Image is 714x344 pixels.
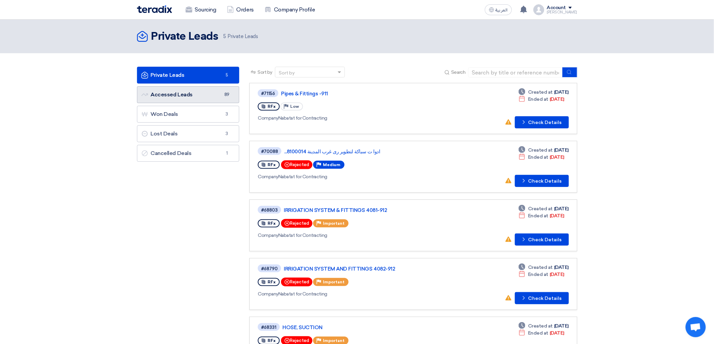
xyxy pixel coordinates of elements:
[533,4,544,15] img: profile_test.png
[451,69,465,76] span: Search
[528,89,553,96] span: Created at
[223,33,258,40] span: Private Leads
[528,147,553,154] span: Created at
[137,5,172,13] img: Teradix logo
[259,2,321,17] a: Company Profile
[137,86,240,103] a: Accessed Leads89
[281,160,312,169] div: Rejected
[282,324,451,331] a: HOSE, SUCTION
[519,205,569,212] div: [DATE]
[281,278,312,286] div: Rejected
[223,91,231,98] span: 89
[519,96,564,103] div: [DATE]
[261,267,278,271] div: #68790
[137,125,240,142] a: Lost Deals3
[268,338,276,343] span: RFx
[223,111,231,118] span: 3
[323,338,345,343] span: Important
[268,104,276,109] span: RFx
[528,154,548,161] span: Ended at
[268,280,276,284] span: RFx
[519,89,569,96] div: [DATE]
[496,8,508,12] span: العربية
[284,207,452,213] a: IRRIGATION SYSTEM & FITTINGS 4081-912
[261,325,276,330] div: #68331
[528,322,553,330] span: Created at
[547,10,577,14] div: [PERSON_NAME]
[515,116,569,128] button: Check Details
[257,69,272,76] span: Sort by
[485,4,512,15] button: العربية
[258,291,278,297] span: Company
[519,330,564,337] div: [DATE]
[258,232,278,238] span: Company
[268,162,276,167] span: RFx
[290,104,299,109] span: Low
[323,221,345,226] span: Important
[279,69,295,76] div: Sort by
[180,2,222,17] a: Sourcing
[547,5,566,11] div: Account
[519,271,564,278] div: [DATE]
[223,33,226,39] span: 5
[528,205,553,212] span: Created at
[519,322,569,330] div: [DATE]
[137,67,240,84] a: Private Leads5
[323,280,345,284] span: Important
[323,162,340,167] span: Medium
[258,115,451,122] div: Nabatat for Contracting
[151,30,218,43] h2: Private Leads
[261,208,278,212] div: #68803
[281,219,312,228] div: Rejected
[519,212,564,219] div: [DATE]
[528,271,548,278] span: Ended at
[528,264,553,271] span: Created at
[686,317,706,337] a: Open chat
[281,91,450,97] a: Pipes & Fittings -911
[258,115,278,121] span: Company
[284,149,453,155] a: ادوا ت سباكة لتطوير رى غرب المدينة 8100014...
[284,266,452,272] a: IRRIGATION SYSTEM AND FITTINGS 4082-912
[258,173,454,180] div: Nabatat for Contracting
[223,150,231,157] span: 1
[515,292,569,304] button: Check Details
[137,145,240,162] a: Cancelled Deals1
[137,106,240,123] a: Won Deals3
[261,91,275,96] div: #71156
[519,154,564,161] div: [DATE]
[519,147,569,154] div: [DATE]
[223,72,231,79] span: 5
[519,264,569,271] div: [DATE]
[258,174,278,180] span: Company
[528,96,548,103] span: Ended at
[258,232,454,239] div: Nabatat for Contracting
[268,221,276,226] span: RFx
[515,233,569,246] button: Check Details
[468,67,563,77] input: Search by title or reference number
[261,149,278,154] div: #70088
[528,330,548,337] span: Ended at
[515,175,569,187] button: Check Details
[223,130,231,137] span: 3
[222,2,259,17] a: Orders
[258,290,454,298] div: Nabatat for Contracting
[528,212,548,219] span: Ended at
